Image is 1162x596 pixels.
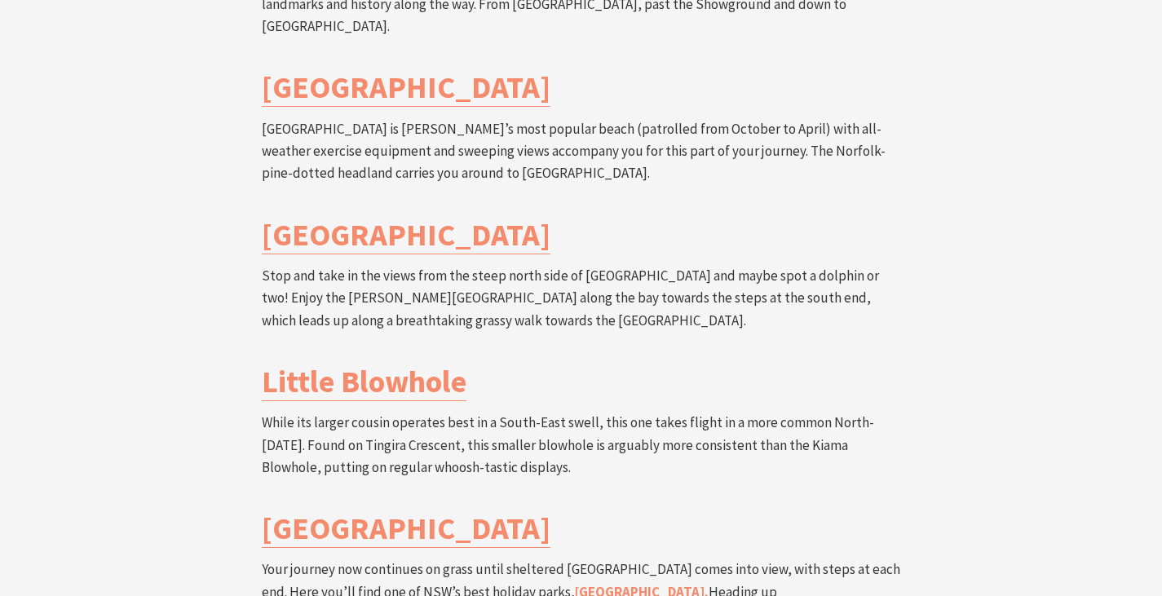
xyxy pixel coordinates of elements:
p: [GEOGRAPHIC_DATA] is [PERSON_NAME]’s most popular beach (patrolled from October to April) with al... [262,118,901,185]
a: [GEOGRAPHIC_DATA] [262,509,550,548]
a: [GEOGRAPHIC_DATA] [262,215,550,254]
p: While its larger cousin operates best in a South-East swell, this one takes flight in a more comm... [262,412,901,479]
p: Stop and take in the views from the steep north side of [GEOGRAPHIC_DATA] and maybe spot a dolphi... [262,265,901,332]
a: Little Blowhole [262,362,466,401]
a: [GEOGRAPHIC_DATA] [262,68,550,107]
